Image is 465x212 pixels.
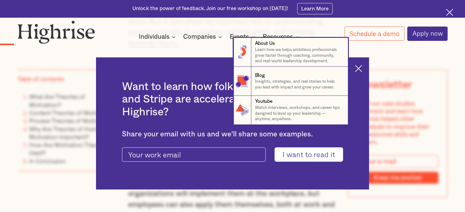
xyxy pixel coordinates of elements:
[407,27,448,41] a: Apply now
[234,67,348,96] a: BlogInsights, strategies, and real stories to help you lead with impact and grow your career.
[255,105,342,122] p: Watch interviews, workshops, and career tips designed to level up your leadership — anytime, anyw...
[255,72,265,79] div: Blog
[122,147,343,162] form: current-ascender-blog-article-modal-form
[255,47,342,64] p: Learn how we helps ambitious professionals grow faster through coaching, community, and real-worl...
[275,147,343,162] input: I want to read it
[234,96,348,125] a: YoutubeWatch interviews, workshops, and career tips designed to level up your leadership — anytim...
[139,33,169,41] div: Individuals
[255,79,342,90] p: Insights, strategies, and real stories to help you lead with impact and grow your career.
[230,33,249,41] div: Events
[234,38,348,67] a: About UsLearn how we helps ambitious professionals grow faster through coaching, community, and r...
[132,5,288,12] div: Unlock the power of feedback. Join our free workshop on [DATE]!
[139,33,177,41] div: Individuals
[122,147,266,162] input: Your work email
[345,27,404,41] a: Schedule a demo
[263,33,293,41] div: Resources
[230,33,257,41] div: Events
[122,130,343,138] div: Share your email with us and we'll share some examples.
[255,98,273,105] div: Youtube
[263,33,301,41] div: Resources
[297,3,333,14] a: Learn More
[17,20,95,44] img: Highrise logo
[183,33,224,41] div: Companies
[255,40,275,47] div: About Us
[446,9,453,16] img: Cross icon
[183,33,216,41] div: Companies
